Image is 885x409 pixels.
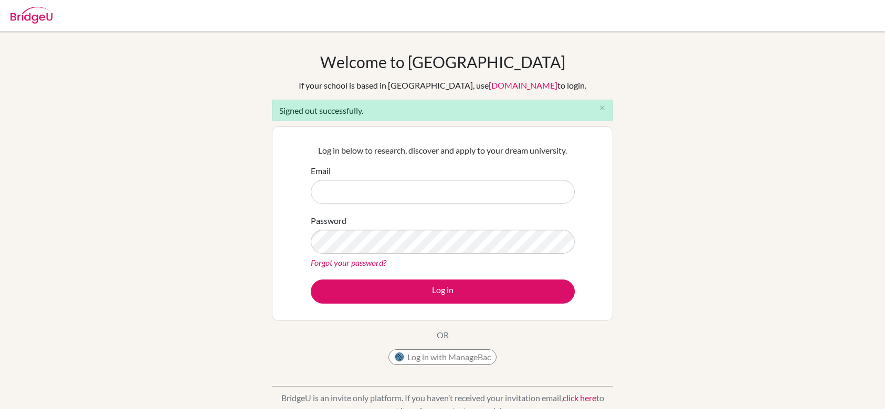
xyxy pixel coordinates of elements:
a: Forgot your password? [311,257,386,267]
label: Email [311,165,331,177]
i: close [598,104,606,112]
h1: Welcome to [GEOGRAPHIC_DATA] [320,52,565,71]
label: Password [311,214,346,227]
p: OR [437,329,449,341]
div: If your school is based in [GEOGRAPHIC_DATA], use to login. [299,79,586,92]
button: Log in [311,279,575,304]
a: click here [563,393,596,403]
div: Signed out successfully. [272,100,613,121]
button: Close [592,100,613,116]
a: [DOMAIN_NAME] [489,80,557,90]
p: Log in below to research, discover and apply to your dream university. [311,144,575,157]
button: Log in with ManageBac [388,349,497,365]
img: Bridge-U [10,7,52,24]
